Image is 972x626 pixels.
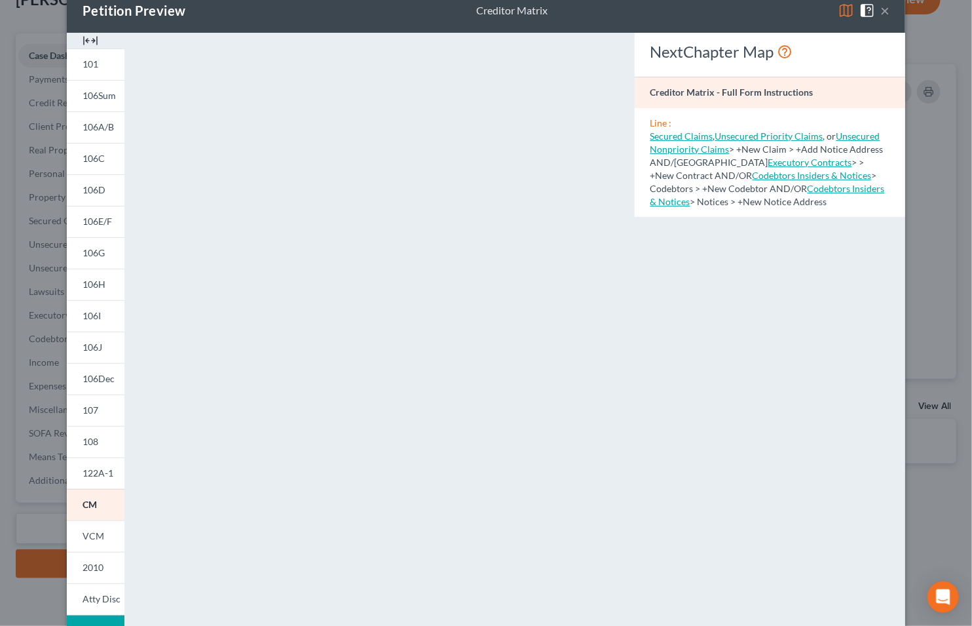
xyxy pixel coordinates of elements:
a: 106H [67,269,124,300]
span: , or [715,130,836,142]
span: CM [83,499,97,510]
strong: Creditor Matrix - Full Form Instructions [650,87,813,98]
a: Unsecured Nonpriority Claims [650,130,880,155]
img: expand-e0f6d898513216a626fdd78e52531dac95497ffd26381d4c15ee2fc46db09dca.svg [83,33,98,49]
span: 106H [83,279,105,290]
div: NextChapter Map [650,41,889,62]
img: map-eea8200ae884c6f1103ae1953ef3d486a96c86aabb227e865a55264e3737af1f.svg [838,3,854,18]
a: Unsecured Priority Claims [715,130,823,142]
a: 2010 [67,552,124,583]
span: 106C [83,153,105,164]
button: × [880,3,889,18]
a: 106D [67,174,124,206]
span: 106D [83,184,105,195]
div: Petition Preview [83,1,185,20]
span: 122A-1 [83,467,113,479]
span: 101 [83,58,98,69]
span: 106Sum [83,90,116,101]
span: , [650,130,715,142]
span: 106I [83,310,101,321]
span: > +New Claim > +Add Notice Address AND/[GEOGRAPHIC_DATA] [650,130,884,168]
img: help-close-5ba153eb36485ed6c1ea00a893f15db1cb9b99d6cae46e1a8edb6c62d00a1a76.svg [859,3,875,18]
a: Secured Claims [650,130,713,142]
div: Open Intercom Messenger [927,581,959,613]
a: 106Sum [67,80,124,111]
a: Atty Disc [67,583,124,616]
a: 122A-1 [67,458,124,489]
span: 108 [83,436,98,447]
a: 106J [67,332,124,363]
span: > Codebtors > +New Codebtor AND/OR [650,170,877,194]
a: 106C [67,143,124,174]
div: Creditor Matrix [476,3,548,18]
span: Line : [650,117,672,128]
a: 106G [67,237,124,269]
a: Codebtors Insiders & Notices [650,183,885,207]
a: VCM [67,520,124,552]
a: Executory Contracts [768,157,852,168]
a: 106E/F [67,206,124,237]
span: Atty Disc [83,593,121,604]
span: 106G [83,247,105,258]
span: 106J [83,342,102,353]
a: 108 [67,426,124,458]
a: Codebtors Insiders & Notices [753,170,872,181]
span: 106E/F [83,216,112,227]
a: CM [67,489,124,520]
a: 106Dec [67,363,124,395]
span: > Notices > +New Notice Address [650,183,885,207]
a: 106I [67,300,124,332]
a: 106A/B [67,111,124,143]
a: 101 [67,49,124,80]
span: 107 [83,404,98,416]
a: 107 [67,395,124,426]
span: 106Dec [83,373,115,384]
span: > > +New Contract AND/OR [650,157,865,181]
span: 2010 [83,562,103,573]
span: VCM [83,530,104,541]
span: 106A/B [83,121,114,132]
